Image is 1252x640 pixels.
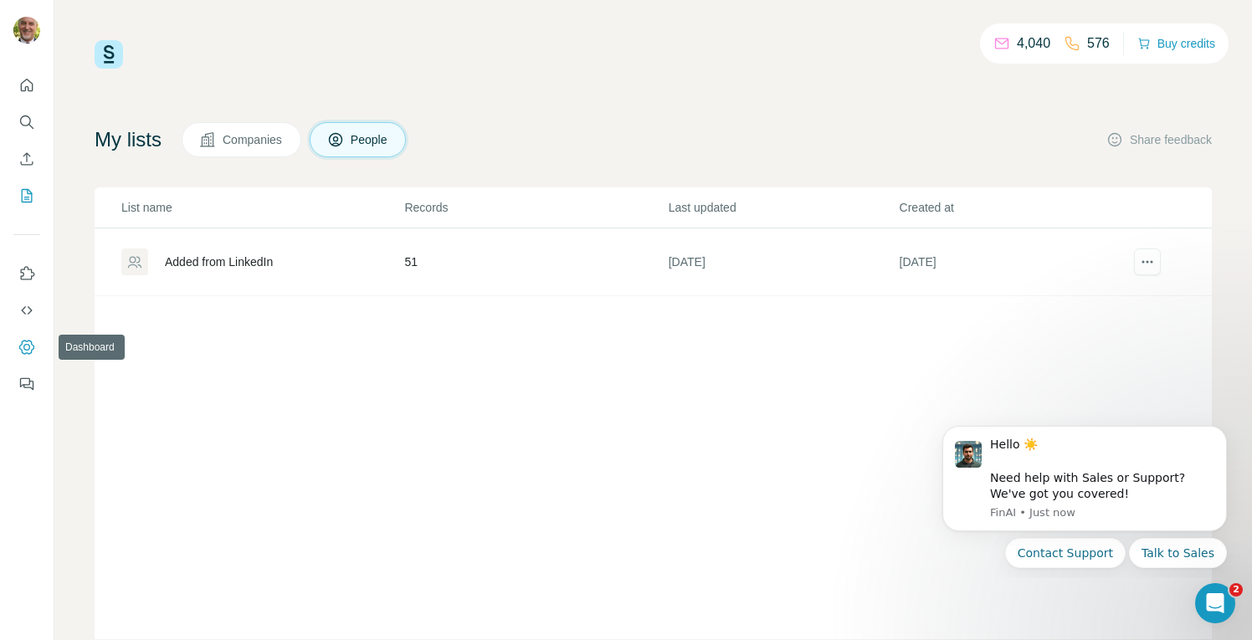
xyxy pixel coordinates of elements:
span: People [351,131,389,148]
button: Search [13,107,40,137]
p: 576 [1087,33,1110,54]
button: Use Surfe API [13,295,40,325]
button: Use Surfe on LinkedIn [13,259,40,289]
button: Share feedback [1106,131,1212,148]
p: Created at [900,199,1129,216]
button: actions [1134,248,1161,275]
p: Last updated [669,199,898,216]
iframe: Intercom live chat [1195,583,1235,623]
span: Companies [223,131,284,148]
button: Buy credits [1137,32,1215,55]
p: 4,040 [1017,33,1050,54]
iframe: Intercom notifications message [917,411,1252,578]
button: My lists [13,181,40,211]
img: Surfe Logo [95,40,123,69]
button: Dashboard [13,332,40,362]
button: Quick start [13,70,40,100]
span: 2 [1229,583,1243,596]
img: Avatar [13,17,40,44]
button: Enrich CSV [13,144,40,174]
div: Added from LinkedIn [165,253,273,270]
td: [DATE] [899,228,1130,296]
h4: My lists [95,126,162,153]
button: Feedback [13,369,40,399]
td: [DATE] [668,228,899,296]
p: List name [121,199,403,216]
td: 51 [403,228,667,296]
p: Records [404,199,666,216]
